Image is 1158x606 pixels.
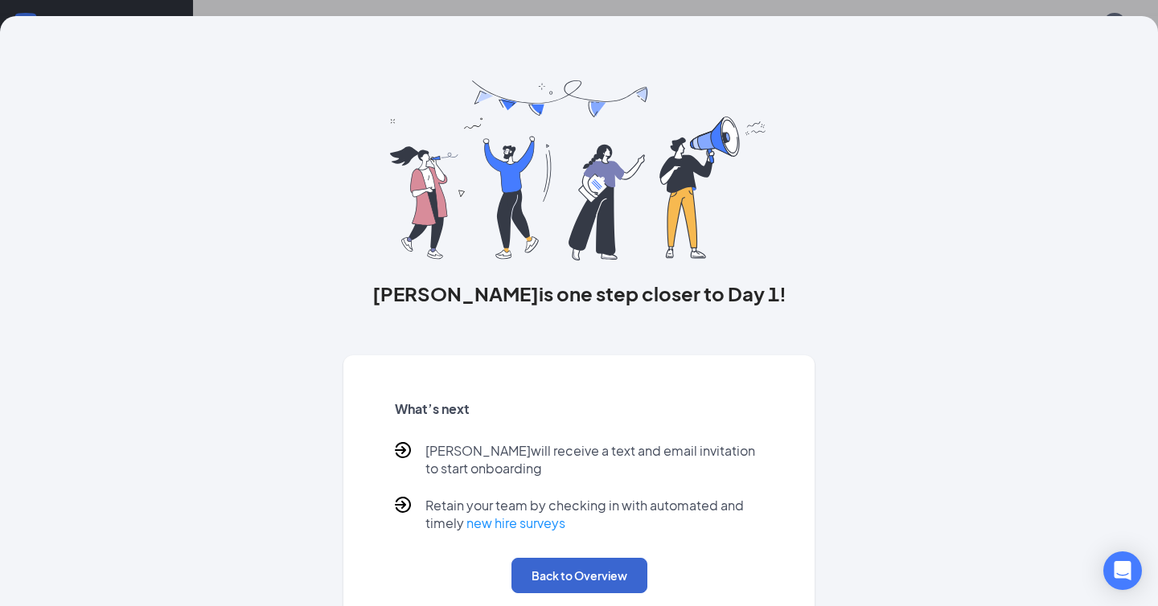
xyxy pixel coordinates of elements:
[343,280,815,307] h3: [PERSON_NAME] is one step closer to Day 1!
[390,80,767,260] img: you are all set
[511,558,647,593] button: Back to Overview
[425,442,764,477] p: [PERSON_NAME] will receive a text and email invitation to start onboarding
[425,497,764,532] p: Retain your team by checking in with automated and timely
[1103,551,1142,590] div: Open Intercom Messenger
[395,400,764,418] h5: What’s next
[466,514,565,531] a: new hire surveys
